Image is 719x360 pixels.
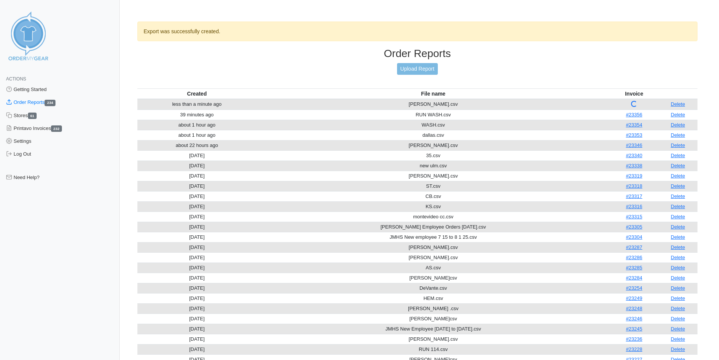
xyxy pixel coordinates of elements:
[137,88,257,99] th: Created
[137,252,257,263] td: [DATE]
[257,171,610,181] td: [PERSON_NAME].csv
[626,326,642,332] a: #23245
[671,255,685,260] a: Delete
[671,285,685,291] a: Delete
[257,303,610,314] td: [PERSON_NAME] .csv
[28,113,37,119] span: 61
[671,193,685,199] a: Delete
[671,275,685,281] a: Delete
[671,306,685,311] a: Delete
[671,183,685,189] a: Delete
[257,191,610,201] td: CB.csv
[671,142,685,148] a: Delete
[137,140,257,150] td: about 22 hours ago
[610,88,658,99] th: Invoice
[671,244,685,250] a: Delete
[257,88,610,99] th: File name
[626,346,642,352] a: #23228
[397,63,438,75] a: Upload Report
[137,130,257,140] td: about 1 hour ago
[671,326,685,332] a: Delete
[257,161,610,171] td: new ulm.csv
[257,263,610,273] td: AS.csv
[45,100,55,106] span: 234
[626,285,642,291] a: #23254
[626,255,642,260] a: #23286
[626,112,642,117] a: #23356
[671,132,685,138] a: Delete
[626,122,642,128] a: #23354
[671,316,685,321] a: Delete
[137,99,257,110] td: less than a minute ago
[137,161,257,171] td: [DATE]
[626,234,642,240] a: #23304
[257,201,610,212] td: KS.csv
[137,171,257,181] td: [DATE]
[671,173,685,179] a: Delete
[626,316,642,321] a: #23246
[257,130,610,140] td: dallas.csv
[626,336,642,342] a: #23236
[257,99,610,110] td: [PERSON_NAME].csv
[626,183,642,189] a: #23318
[137,324,257,334] td: [DATE]
[671,336,685,342] a: Delete
[671,224,685,230] a: Delete
[137,334,257,344] td: [DATE]
[137,191,257,201] td: [DATE]
[626,204,642,209] a: #23316
[671,122,685,128] a: Delete
[626,142,642,148] a: #23346
[137,120,257,130] td: about 1 hour ago
[257,212,610,222] td: montevideo cc.csv
[671,163,685,168] a: Delete
[671,214,685,219] a: Delete
[137,232,257,242] td: [DATE]
[137,201,257,212] td: [DATE]
[137,242,257,252] td: [DATE]
[6,76,26,82] span: Actions
[137,181,257,191] td: [DATE]
[626,173,642,179] a: #23319
[257,120,610,130] td: WASH.csv
[626,163,642,168] a: #23338
[257,150,610,161] td: 35.csv
[137,314,257,324] td: [DATE]
[626,275,642,281] a: #23284
[257,232,610,242] td: JMHS New employee 7 15 to 8 1 25.csv
[671,346,685,352] a: Delete
[626,224,642,230] a: #23305
[257,314,610,324] td: [PERSON_NAME]csv
[257,283,610,293] td: DeVante.csv
[137,212,257,222] td: [DATE]
[671,101,685,107] a: Delete
[137,283,257,293] td: [DATE]
[626,132,642,138] a: #23353
[137,150,257,161] td: [DATE]
[626,244,642,250] a: #23287
[671,112,685,117] a: Delete
[137,273,257,283] td: [DATE]
[137,303,257,314] td: [DATE]
[257,344,610,354] td: RUN 114.csv
[137,110,257,120] td: 39 minutes ago
[671,153,685,158] a: Delete
[257,140,610,150] td: [PERSON_NAME].csv
[671,234,685,240] a: Delete
[257,293,610,303] td: HEM.csv
[671,295,685,301] a: Delete
[626,214,642,219] a: #23315
[671,204,685,209] a: Delete
[137,47,698,60] h3: Order Reports
[51,125,62,132] span: 232
[257,110,610,120] td: RUN WASH.csv
[137,344,257,354] td: [DATE]
[257,324,610,334] td: JMHS New Employee [DATE] to [DATE].csv
[626,193,642,199] a: #23317
[257,181,610,191] td: ST.csv
[626,306,642,311] a: #23248
[626,265,642,270] a: #23285
[137,263,257,273] td: [DATE]
[257,242,610,252] td: [PERSON_NAME].csv
[626,295,642,301] a: #23249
